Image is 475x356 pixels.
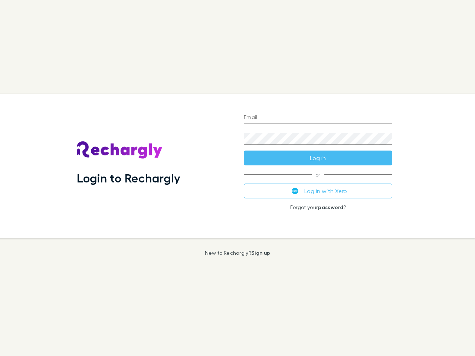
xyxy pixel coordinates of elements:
a: Sign up [251,250,270,256]
button: Log in [244,151,392,165]
button: Log in with Xero [244,184,392,198]
p: New to Rechargly? [205,250,271,256]
p: Forgot your ? [244,204,392,210]
img: Xero's logo [292,188,298,194]
a: password [318,204,343,210]
h1: Login to Rechargly [77,171,180,185]
img: Rechargly's Logo [77,141,163,159]
span: or [244,174,392,175]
